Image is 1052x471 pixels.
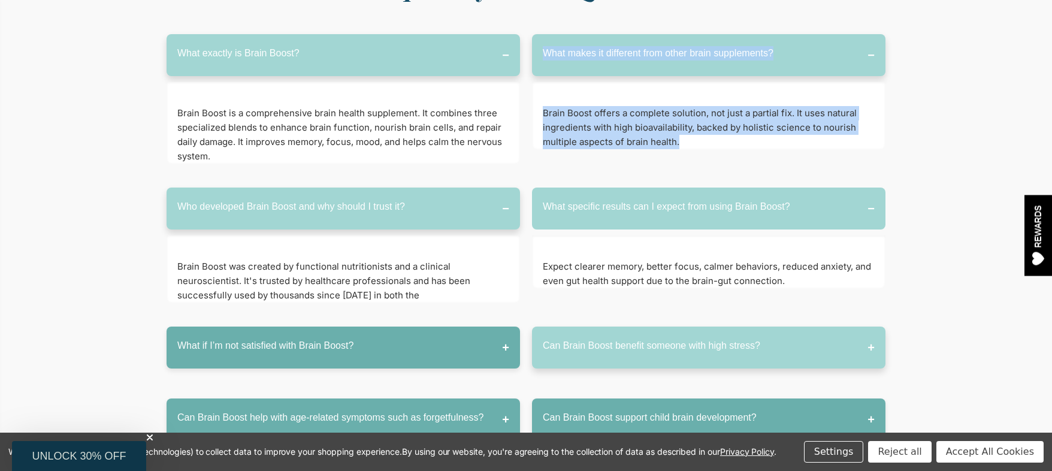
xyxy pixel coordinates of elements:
[936,441,1044,463] button: Accept All Cookies
[804,441,864,463] button: Settings
[167,188,520,230] button: Who developed Brain Boost and why should I trust it?
[543,259,875,288] p: Expect clearer memory, better focus, calmer behaviors, reduced anxiety, and even gut health suppo...
[167,327,520,369] button: What if I’m not satisfied with Brain Boost?
[167,34,520,76] button: What exactly is Brain Boost?
[532,327,885,369] button: Can Brain Boost benefit someone with high stress?
[167,398,520,440] button: Can Brain Boost help with age-related symptoms such as forgetfulness?
[32,450,126,462] span: UNLOCK 30% OFF
[532,398,885,440] button: Can Brain Boost support child brain development?
[177,259,509,317] p: Brain Boost was created by functional nutritionists and a clinical neuroscientist. It's trusted b...
[177,106,509,164] p: Brain Boost is a comprehensive brain health supplement. It combines three specialized blends to e...
[543,106,875,149] p: Brain Boost offers a complete solution, not just a partial fix. It uses natural ingredients with ...
[720,446,774,457] a: Privacy Policy
[532,34,885,76] button: What makes it different from other brain supplements?
[144,431,156,443] button: Close teaser
[12,441,146,471] div: UNLOCK 30% OFFClose teaser
[868,441,931,463] button: Reject all
[532,188,885,230] button: What specific results can I expect from using Brain Boost?
[8,446,776,457] span: We use cookies (and other similar technologies) to collect data to improve your shopping experien...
